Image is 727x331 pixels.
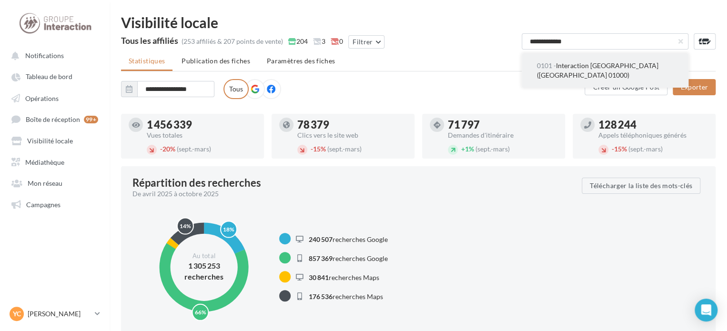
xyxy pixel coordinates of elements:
[8,305,102,323] a: YC [PERSON_NAME]
[309,273,329,281] span: 30 841
[6,174,104,191] a: Mon réseau
[6,110,104,128] a: Boîte de réception 99+
[448,132,557,139] div: Demandes d'itinéraire
[132,178,261,188] div: Répartition des recherches
[309,235,333,243] span: 240 507
[6,131,104,149] a: Visibilité locale
[26,115,80,123] span: Boîte de réception
[331,37,343,46] span: 0
[28,309,91,319] p: [PERSON_NAME]
[6,89,104,106] a: Opérations
[309,292,333,300] span: 176 536
[25,94,59,102] span: Opérations
[84,116,98,123] div: 99+
[309,273,379,281] span: recherches Maps
[598,132,708,139] div: Appels téléphoniques générés
[267,57,335,65] span: Paramètres des fiches
[582,178,700,194] button: Télécharger la liste des mots-clés
[297,132,407,139] div: Clics vers le site web
[27,137,73,145] span: Visibilité locale
[160,145,175,153] span: 20%
[288,37,308,46] span: 204
[297,120,407,130] div: 78 379
[26,73,72,81] span: Tableau de bord
[537,61,556,70] span: 0101 -
[6,153,104,170] a: Médiathèque
[132,189,574,199] div: De avril 2025 à octobre 2025
[612,145,614,153] span: -
[628,145,663,153] span: (sept.-mars)
[309,254,333,262] span: 857 369
[311,145,326,153] span: 15%
[13,309,21,319] span: YC
[121,15,716,30] div: Visibilité locale
[448,120,557,130] div: 71 797
[223,79,249,99] label: Tous
[461,145,465,153] span: +
[147,120,256,130] div: 1 456 339
[182,57,250,65] span: Publication des fiches
[537,61,658,79] span: Interaction [GEOGRAPHIC_DATA] ([GEOGRAPHIC_DATA] 01000)
[612,145,627,153] span: 15%
[673,79,716,95] button: Exporter
[311,145,313,153] span: -
[26,200,61,208] span: Campagnes
[6,47,100,64] button: Notifications
[28,179,62,187] span: Mon réseau
[121,36,178,45] div: Tous les affiliés
[461,145,474,153] span: 1%
[25,51,64,60] span: Notifications
[25,158,64,166] span: Médiathèque
[309,292,383,300] span: recherches Maps
[6,68,104,85] a: Tableau de bord
[327,145,362,153] span: (sept.-mars)
[177,145,211,153] span: (sept.-mars)
[313,37,325,46] span: 3
[309,235,388,243] span: recherches Google
[6,195,104,212] a: Campagnes
[348,35,384,49] button: Filtrer
[147,132,256,139] div: Vues totales
[522,53,688,88] button: 0101 -Interaction [GEOGRAPHIC_DATA] ([GEOGRAPHIC_DATA] 01000)
[695,299,717,321] div: Open Intercom Messenger
[160,145,162,153] span: -
[598,120,708,130] div: 128 244
[182,37,283,46] div: (253 affiliés & 207 points de vente)
[309,254,388,262] span: recherches Google
[475,145,510,153] span: (sept.-mars)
